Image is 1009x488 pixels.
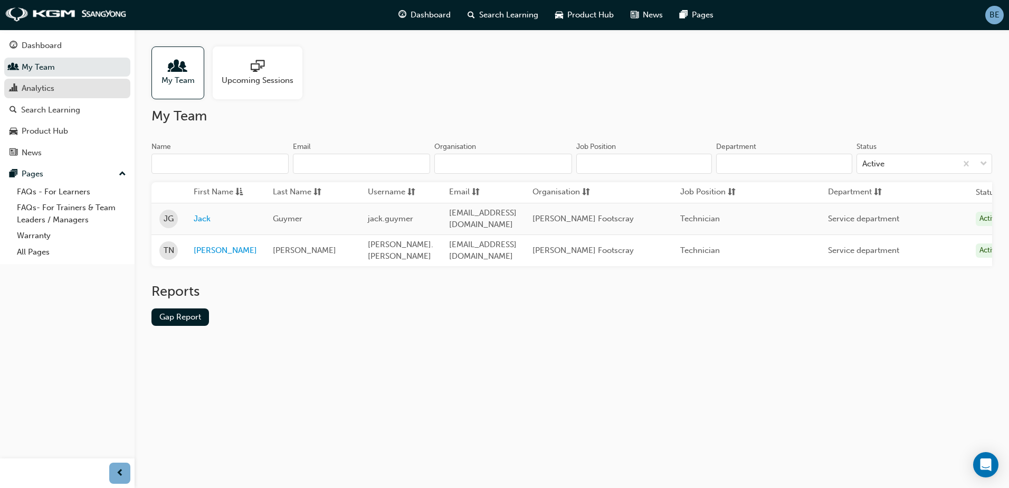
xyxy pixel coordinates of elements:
span: Job Position [680,186,726,199]
span: News [643,9,663,21]
span: My Team [161,74,195,87]
span: [EMAIL_ADDRESS][DOMAIN_NAME] [449,208,517,230]
h2: Reports [151,283,992,300]
span: [PERSON_NAME] [273,246,336,255]
a: My Team [4,58,130,77]
a: news-iconNews [622,4,671,26]
span: search-icon [468,8,475,22]
div: Name [151,142,171,152]
a: Jack [194,213,257,225]
span: asc-icon [235,186,243,199]
div: Organisation [434,142,476,152]
button: Pages [4,164,130,184]
a: My Team [151,46,213,99]
a: Product Hub [4,121,130,141]
span: news-icon [9,148,17,158]
button: Organisationsorting-icon [532,186,591,199]
span: people-icon [9,63,17,72]
a: Dashboard [4,36,130,55]
div: Active [976,212,1003,226]
span: guage-icon [9,41,17,51]
span: down-icon [980,157,987,171]
span: [PERSON_NAME] Footscray [532,246,634,255]
span: [PERSON_NAME] Footscray [532,214,634,223]
button: Job Positionsorting-icon [680,186,738,199]
div: Analytics [22,82,54,95]
h2: My Team [151,108,992,125]
input: Department [716,154,852,174]
span: Username [368,186,405,199]
input: Job Position [576,154,712,174]
span: [PERSON_NAME].[PERSON_NAME] [368,240,433,261]
span: First Name [194,186,233,199]
span: Department [828,186,872,199]
span: sorting-icon [874,186,882,199]
button: DashboardMy TeamAnalyticsSearch LearningProduct HubNews [4,34,130,164]
span: Service department [828,214,899,223]
a: search-iconSearch Learning [459,4,547,26]
a: Search Learning [4,100,130,120]
span: BE [989,9,1000,21]
span: pages-icon [9,170,17,179]
div: Department [716,142,756,152]
a: FAQs- For Trainers & Team Leaders / Managers [13,200,130,228]
span: Organisation [532,186,580,199]
span: Pages [692,9,713,21]
a: FAQs - For Learners [13,184,130,200]
input: Organisation [434,154,572,174]
span: up-icon [119,167,126,181]
span: sorting-icon [582,186,590,199]
span: Guymer [273,214,302,223]
span: TN [164,245,174,257]
span: pages-icon [680,8,688,22]
span: Dashboard [411,9,451,21]
span: Product Hub [567,9,614,21]
span: news-icon [631,8,639,22]
div: Dashboard [22,40,62,52]
span: Service department [828,246,899,255]
button: Usernamesorting-icon [368,186,426,199]
span: [EMAIL_ADDRESS][DOMAIN_NAME] [449,240,517,261]
span: sorting-icon [313,186,321,199]
a: Warranty [13,228,130,244]
a: Gap Report [151,308,209,326]
button: First Nameasc-icon [194,186,252,199]
span: car-icon [555,8,563,22]
button: Last Namesorting-icon [273,186,331,199]
a: Upcoming Sessions [213,46,311,99]
div: Pages [22,168,43,180]
span: sessionType_ONLINE_URL-icon [251,60,264,74]
span: guage-icon [398,8,406,22]
span: prev-icon [116,467,124,480]
a: Analytics [4,79,130,98]
a: [PERSON_NAME] [194,245,257,257]
input: Email [293,154,430,174]
div: Job Position [576,142,616,152]
span: Search Learning [479,9,538,21]
th: Status [976,186,998,199]
span: Technician [680,214,720,223]
span: Last Name [273,186,311,199]
span: chart-icon [9,84,17,93]
button: BE [985,6,1004,24]
span: jack.guymer [368,214,413,223]
div: News [22,147,42,159]
span: Email [449,186,470,199]
span: sorting-icon [728,186,736,199]
a: guage-iconDashboard [390,4,459,26]
div: Email [293,142,311,152]
a: All Pages [13,244,130,260]
input: Name [151,154,289,174]
a: pages-iconPages [671,4,722,26]
div: Active [862,158,884,170]
div: Active [976,243,1003,258]
span: sorting-icon [472,186,480,199]
a: News [4,143,130,163]
span: car-icon [9,127,17,136]
button: Departmentsorting-icon [828,186,886,199]
div: Search Learning [21,104,80,116]
button: Emailsorting-icon [449,186,507,199]
span: Upcoming Sessions [222,74,293,87]
a: car-iconProduct Hub [547,4,622,26]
